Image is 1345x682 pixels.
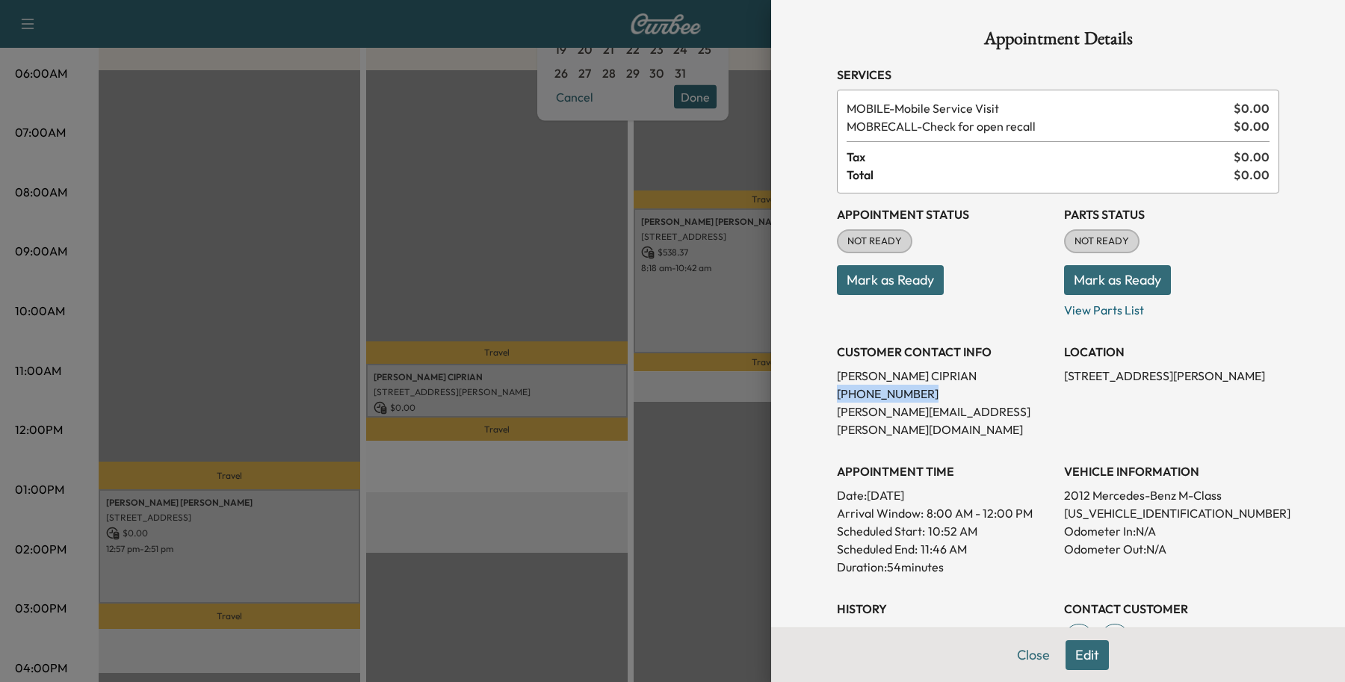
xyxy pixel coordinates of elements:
[837,205,1052,223] h3: Appointment Status
[837,343,1052,361] h3: CUSTOMER CONTACT INFO
[928,522,977,540] p: 10:52 AM
[1064,540,1279,558] p: Odometer Out: N/A
[837,30,1279,54] h1: Appointment Details
[1007,640,1060,670] button: Close
[837,66,1279,84] h3: Services
[837,385,1052,403] p: [PHONE_NUMBER]
[837,403,1052,438] p: [PERSON_NAME][EMAIL_ADDRESS][PERSON_NAME][DOMAIN_NAME]
[1064,343,1279,361] h3: LOCATION
[1064,504,1279,522] p: [US_VEHICLE_IDENTIFICATION_NUMBER]
[838,234,911,249] span: NOT READY
[847,148,1234,166] span: Tax
[1234,148,1270,166] span: $ 0.00
[1064,486,1279,504] p: 2012 Mercedes-Benz M-Class
[837,265,944,295] button: Mark as Ready
[927,504,1033,522] span: 8:00 AM - 12:00 PM
[1064,600,1279,618] h3: CONTACT CUSTOMER
[1064,295,1279,319] p: View Parts List
[1064,205,1279,223] h3: Parts Status
[837,540,918,558] p: Scheduled End:
[837,600,1052,618] h3: History
[1234,166,1270,184] span: $ 0.00
[837,624,1052,642] p: Created By : [PERSON_NAME]
[837,462,1052,480] h3: APPOINTMENT TIME
[1064,367,1279,385] p: [STREET_ADDRESS][PERSON_NAME]
[837,522,925,540] p: Scheduled Start:
[1064,522,1279,540] p: Odometer In: N/A
[837,558,1052,576] p: Duration: 54 minutes
[1064,462,1279,480] h3: VEHICLE INFORMATION
[837,486,1052,504] p: Date: [DATE]
[837,367,1052,385] p: [PERSON_NAME] CIPRIAN
[1066,640,1109,670] button: Edit
[1234,117,1270,135] span: $ 0.00
[921,540,967,558] p: 11:46 AM
[847,166,1234,184] span: Total
[1234,99,1270,117] span: $ 0.00
[1064,265,1171,295] button: Mark as Ready
[1066,234,1138,249] span: NOT READY
[847,99,1228,117] span: Mobile Service Visit
[837,504,1052,522] p: Arrival Window:
[847,117,1228,135] span: Check for open recall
